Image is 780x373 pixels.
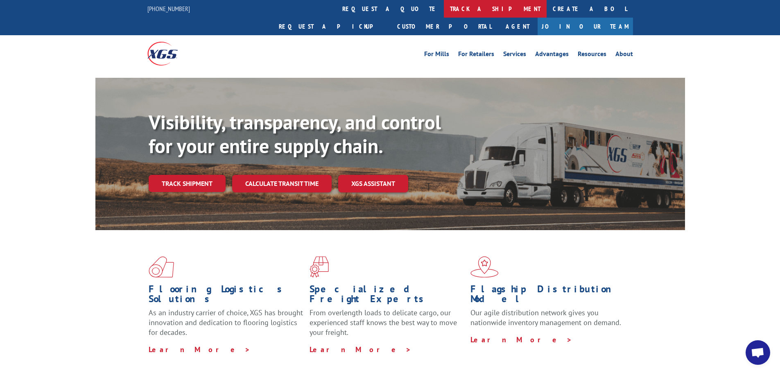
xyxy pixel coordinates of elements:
img: xgs-icon-total-supply-chain-intelligence-red [149,256,174,278]
a: Agent [497,18,538,35]
a: Track shipment [149,175,226,192]
a: Learn More > [149,345,251,354]
a: Learn More > [310,345,411,354]
h1: Flagship Distribution Model [470,284,625,308]
img: xgs-icon-focused-on-flooring-red [310,256,329,278]
p: From overlength loads to delicate cargo, our experienced staff knows the best way to move your fr... [310,308,464,344]
a: Calculate transit time [232,175,332,192]
a: Advantages [535,51,569,60]
a: For Mills [424,51,449,60]
a: XGS ASSISTANT [338,175,408,192]
a: Join Our Team [538,18,633,35]
a: Services [503,51,526,60]
a: [PHONE_NUMBER] [147,5,190,13]
span: Our agile distribution network gives you nationwide inventory management on demand. [470,308,621,327]
img: xgs-icon-flagship-distribution-model-red [470,256,499,278]
h1: Specialized Freight Experts [310,284,464,308]
a: Resources [578,51,606,60]
a: Request a pickup [273,18,391,35]
span: As an industry carrier of choice, XGS has brought innovation and dedication to flooring logistics... [149,308,303,337]
a: Customer Portal [391,18,497,35]
h1: Flooring Logistics Solutions [149,284,303,308]
a: For Retailers [458,51,494,60]
b: Visibility, transparency, and control for your entire supply chain. [149,109,441,158]
a: Learn More > [470,335,572,344]
a: About [615,51,633,60]
div: Open chat [746,340,770,365]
